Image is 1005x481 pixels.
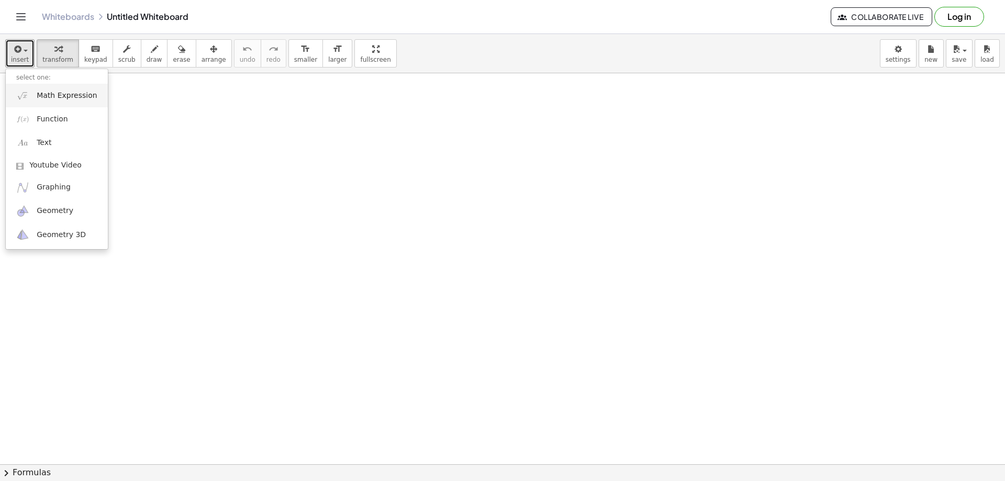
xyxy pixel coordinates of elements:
[202,56,226,63] span: arrange
[980,56,994,63] span: load
[354,39,396,68] button: fullscreen
[831,7,932,26] button: Collaborate Live
[147,56,162,63] span: draw
[113,39,141,68] button: scrub
[42,56,73,63] span: transform
[37,39,79,68] button: transform
[934,7,984,27] button: Log in
[16,205,29,218] img: ggb-geometry.svg
[37,114,68,125] span: Function
[37,138,51,148] span: Text
[79,39,113,68] button: keyboardkeypad
[167,39,196,68] button: erase
[6,107,108,131] a: Function
[91,43,100,55] i: keyboard
[16,89,29,102] img: sqrt_x.png
[5,39,35,68] button: insert
[141,39,168,68] button: draw
[300,43,310,55] i: format_size
[6,131,108,155] a: Text
[6,223,108,247] a: Geometry 3D
[13,8,29,25] button: Toggle navigation
[173,56,190,63] span: erase
[196,39,232,68] button: arrange
[16,181,29,194] img: ggb-graphing.svg
[16,228,29,241] img: ggb-3d.svg
[37,206,73,216] span: Geometry
[29,160,82,171] span: Youtube Video
[294,56,317,63] span: smaller
[360,56,390,63] span: fullscreen
[234,39,261,68] button: undoundo
[242,43,252,55] i: undo
[6,155,108,176] a: Youtube Video
[288,39,323,68] button: format_sizesmaller
[42,12,94,22] a: Whiteboards
[328,56,347,63] span: larger
[952,56,966,63] span: save
[6,84,108,107] a: Math Expression
[118,56,136,63] span: scrub
[16,113,29,126] img: f_x.png
[37,182,71,193] span: Graphing
[261,39,286,68] button: redoredo
[946,39,973,68] button: save
[16,137,29,150] img: Aa.png
[880,39,917,68] button: settings
[919,39,944,68] button: new
[269,43,278,55] i: redo
[322,39,352,68] button: format_sizelarger
[886,56,911,63] span: settings
[332,43,342,55] i: format_size
[6,72,108,84] li: select one:
[240,56,255,63] span: undo
[37,230,86,240] span: Geometry 3D
[6,199,108,223] a: Geometry
[924,56,937,63] span: new
[84,56,107,63] span: keypad
[266,56,281,63] span: redo
[975,39,1000,68] button: load
[11,56,29,63] span: insert
[37,91,97,101] span: Math Expression
[6,176,108,199] a: Graphing
[840,12,923,21] span: Collaborate Live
